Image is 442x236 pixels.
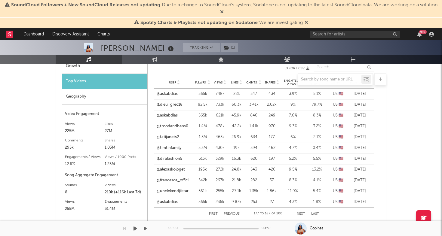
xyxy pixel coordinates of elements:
[195,177,210,183] div: 542k
[157,134,179,140] a: @tatijanets2
[195,102,210,108] div: 82.5k
[264,199,279,205] div: 27
[213,188,227,194] div: 255k
[306,102,327,108] div: 79.7 %
[330,91,345,97] div: US
[230,199,243,205] div: 9.87k
[246,102,261,108] div: 3.41k
[230,91,243,97] div: 28k
[65,161,105,168] div: 12.6%
[306,199,327,205] div: 1.8 %
[213,156,227,162] div: 329k
[306,145,327,151] div: 0.4 %
[65,128,105,135] div: 225M
[65,110,144,118] div: Video Engagement
[65,172,144,179] div: Song Aggregate Engagement
[282,156,303,162] div: 5.2 %
[330,145,345,151] div: US
[157,102,183,108] a: @dieu_grec18
[246,188,261,194] div: 1.35k
[348,113,371,119] div: [DATE]
[282,123,303,129] div: 9.3 %
[157,145,182,151] a: @timtinfamily
[310,226,323,231] div: Copines
[264,177,279,183] div: 57
[260,212,264,215] span: to
[339,124,343,128] span: 🇺🇸
[230,188,243,194] div: 27.1k
[272,212,275,215] span: of
[224,212,240,216] button: Previous
[348,145,371,151] div: [DATE]
[282,134,303,140] div: 6 %
[282,167,303,173] div: 9.5 %
[264,167,279,173] div: 426
[310,31,400,38] input: Search for artists
[311,212,319,216] button: Last
[213,123,227,129] div: 478k
[157,177,192,183] a: @francesca_official2
[230,167,243,173] div: 24.8k
[213,102,227,108] div: 733k
[230,113,243,119] div: 45.9k
[11,3,160,8] span: SoundCloud Followers + New SoundCloud Releases not updating
[105,161,144,168] div: 1.25M
[330,156,345,162] div: US
[105,198,144,205] div: Engagements
[282,102,303,108] div: 9 %
[330,102,345,108] div: US
[157,167,185,173] a: @alexaskologet
[282,199,303,205] div: 4.3 %
[105,137,144,144] div: Shares
[246,123,261,129] div: 1.41k
[195,199,210,205] div: 565k
[339,178,343,182] span: 🇺🇸
[339,113,343,117] span: 🇺🇸
[65,137,105,144] div: Comments
[339,200,343,204] span: 🇺🇸
[298,77,361,82] input: Search by song name or URL
[297,212,305,216] button: Next
[157,123,188,129] a: @troodandbens0
[209,212,218,216] button: First
[195,123,210,129] div: 1.4M
[230,134,243,140] div: 26.9k
[213,134,227,140] div: 463k
[105,144,144,151] div: 1.03M
[213,145,227,151] div: 430k
[330,123,345,129] div: US
[11,3,437,8] span: : Due to a change to SoundCloud's system, Sodatone is not updating to the latest SoundCloud data....
[213,91,227,97] div: 748k
[305,20,308,25] span: Dismiss
[246,156,261,162] div: 620
[306,177,327,183] div: 4.1 %
[264,123,279,129] div: 970
[264,145,279,151] div: 462
[339,92,343,96] span: 🇺🇸
[213,199,227,205] div: 236k
[19,28,48,40] a: Dashboard
[195,113,210,119] div: 565k
[157,188,189,194] a: @unclekendjiistar
[195,145,210,151] div: 5.3M
[195,134,210,140] div: 1.3M
[314,63,374,71] input: Search...
[195,91,210,97] div: 565k
[348,188,371,194] div: [DATE]
[105,205,144,213] div: 31.4M
[65,120,105,128] div: Views
[48,28,93,40] a: Discovery Assistant
[264,91,279,97] div: 434
[213,177,227,183] div: 267k
[339,189,343,193] span: 🇺🇸
[306,167,327,173] div: 13.2 %
[160,67,309,70] button: Export CSV
[339,157,343,161] span: 🇺🇸
[330,134,345,140] div: US
[348,156,371,162] div: [DATE]
[348,123,371,129] div: [DATE]
[213,167,227,173] div: 272k
[330,188,345,194] div: US
[264,102,279,108] div: 2.02k
[230,177,243,183] div: 21.8k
